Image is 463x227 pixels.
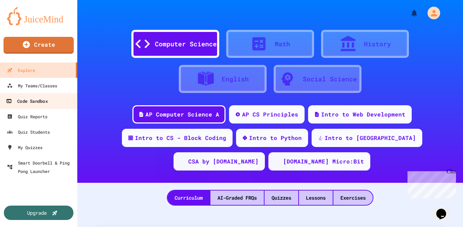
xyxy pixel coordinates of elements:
div: Quiz Students [7,128,50,136]
div: Quiz Reports [7,112,47,121]
div: Exercises [333,191,373,205]
div: Upgrade [27,209,47,216]
div: Computer Science [155,39,217,49]
iframe: chat widget [405,168,456,198]
iframe: chat widget [433,199,456,220]
div: My Quizzes [7,143,43,152]
div: My Teams/Classes [7,81,57,90]
div: Code Sandbox [6,97,47,106]
img: CODE_logo_RGB.png [180,159,185,164]
div: Intro to Python [249,134,302,142]
div: Intro to Web Development [321,110,405,119]
div: CSA by [DOMAIN_NAME] [188,157,259,166]
img: logo-orange.svg [7,7,70,25]
div: [DOMAIN_NAME] Micro:Bit [283,157,364,166]
div: AP CS Principles [242,110,298,119]
div: English [222,74,249,84]
div: AP Computer Science A [145,110,219,119]
div: Math [275,39,290,49]
div: My Account [420,5,442,21]
div: Smart Doorbell & Ping Pong Launcher [7,159,74,175]
div: Intro to [GEOGRAPHIC_DATA] [325,134,416,142]
img: CODE_logo_RGB.png [275,159,280,164]
div: Lessons [299,191,333,205]
div: Social Science [303,74,357,84]
a: Create [4,37,74,54]
div: History [364,39,391,49]
div: Intro to CS - Block Coding [135,134,226,142]
div: Explore [7,66,35,74]
div: Curriculum [168,191,210,205]
div: My Notifications [397,7,420,19]
div: Chat with us now!Close [3,3,48,45]
div: AI-Graded FRQs [210,191,264,205]
div: Quizzes [265,191,298,205]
